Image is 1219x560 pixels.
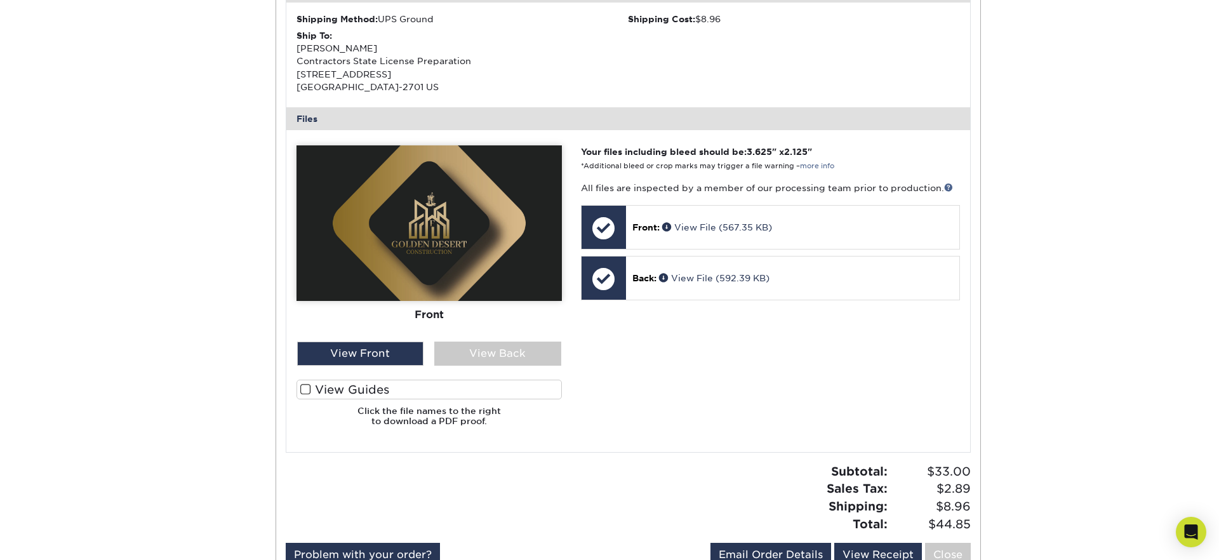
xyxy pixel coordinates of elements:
strong: Ship To: [296,30,332,41]
strong: Sales Tax: [827,481,888,495]
div: [PERSON_NAME] Contractors State License Preparation [STREET_ADDRESS] [GEOGRAPHIC_DATA]-2701 US [296,29,629,94]
span: Front: [632,222,660,232]
strong: Subtotal: [831,464,888,478]
span: 3.625 [747,147,772,157]
div: Open Intercom Messenger [1176,517,1206,547]
strong: Total: [853,517,888,531]
strong: Shipping: [829,499,888,513]
div: View Front [297,342,424,366]
div: View Back [434,342,561,366]
a: View File (592.39 KB) [659,273,769,283]
span: $8.96 [891,498,971,516]
strong: Shipping Method: [296,14,378,24]
a: more info [800,162,834,170]
strong: Your files including bleed should be: " x " [581,147,812,157]
a: View File (567.35 KB) [662,222,772,232]
div: Front [296,301,562,329]
label: View Guides [296,380,562,399]
span: $44.85 [891,516,971,533]
strong: Shipping Cost: [628,14,695,24]
div: $8.96 [628,13,960,25]
div: UPS Ground [296,13,629,25]
p: All files are inspected by a member of our processing team prior to production. [581,182,960,194]
span: 2.125 [784,147,808,157]
span: $2.89 [891,480,971,498]
span: $33.00 [891,463,971,481]
div: Files [286,107,971,130]
h6: Click the file names to the right to download a PDF proof. [296,406,562,437]
span: Back: [632,273,656,283]
small: *Additional bleed or crop marks may trigger a file warning – [581,162,834,170]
